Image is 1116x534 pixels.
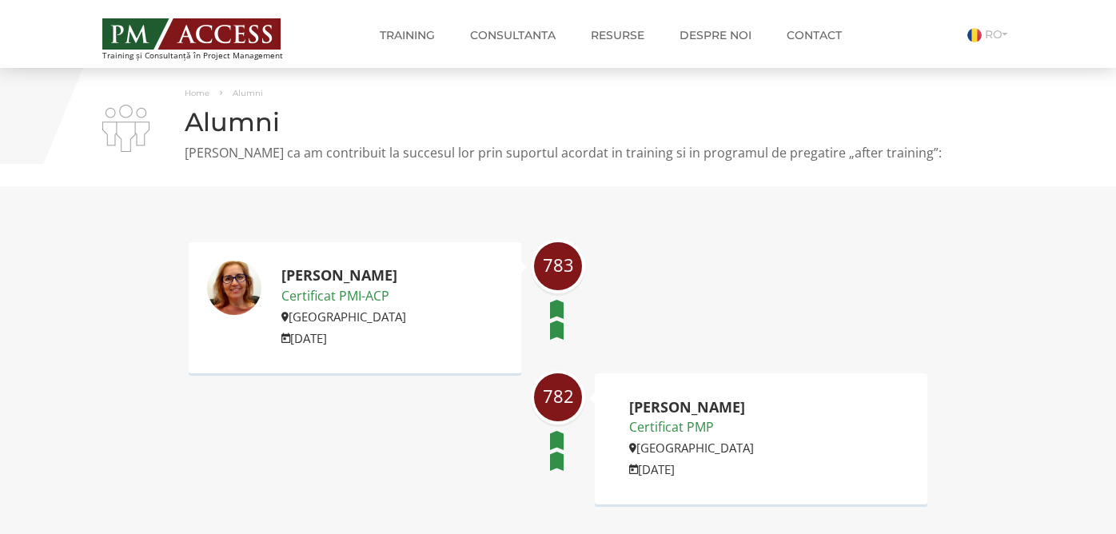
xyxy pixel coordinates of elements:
p: [DATE] [629,460,754,479]
a: Contact [775,19,854,51]
a: Consultanta [458,19,568,51]
a: RO [967,27,1014,42]
img: Camelia-Elena Sava [206,260,262,316]
img: PM ACCESS - Echipa traineri si consultanti certificati PMP: Narciss Popescu, Mihai Olaru, Monica ... [102,18,281,50]
p: [DATE] [281,329,406,348]
a: Training [368,19,447,51]
p: Certificat PMP [629,417,754,438]
a: Despre noi [668,19,763,51]
a: Training și Consultanță în Project Management [102,14,313,60]
h2: [PERSON_NAME] [629,400,754,416]
p: [GEOGRAPHIC_DATA] [629,438,754,457]
img: i-02.png [102,105,149,152]
span: Alumni [233,88,263,98]
p: Certificat PMI-ACP [281,286,406,307]
a: Resurse [579,19,656,51]
p: [GEOGRAPHIC_DATA] [281,307,406,326]
h1: Alumni [102,108,1014,136]
a: Home [185,88,209,98]
h2: [PERSON_NAME] [281,268,406,284]
span: 782 [534,386,582,406]
span: 783 [534,255,582,275]
img: Romana [967,28,982,42]
span: Training și Consultanță în Project Management [102,51,313,60]
p: [PERSON_NAME] ca am contribuit la succesul lor prin suportul acordat in training si in programul ... [102,144,1014,162]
